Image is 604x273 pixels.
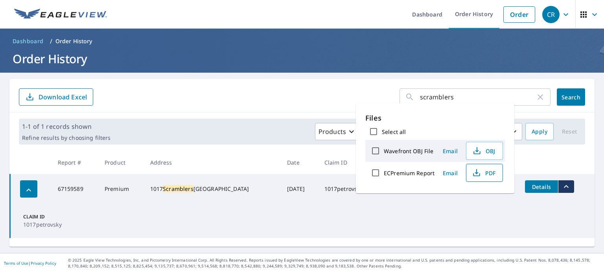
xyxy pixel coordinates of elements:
[365,113,505,123] p: Files
[438,145,463,157] button: Email
[14,9,107,20] img: EV Logo
[382,128,406,136] label: Select all
[98,151,144,174] th: Product
[563,93,579,101] span: Search
[4,261,56,266] p: |
[281,174,318,204] td: [DATE]
[23,213,70,220] p: Claim ID
[9,51,595,67] h1: Order History
[557,88,585,106] button: Search
[39,93,87,101] p: Download Excel
[420,86,536,108] input: Address, Report #, Claim ID, etc.
[558,180,574,193] button: filesDropdownBtn-67159589
[9,35,595,48] nav: breadcrumb
[68,257,600,269] p: © 2025 Eagle View Technologies, Inc. and Pictometry International Corp. All Rights Reserved. Repo...
[466,164,503,182] button: PDF
[319,127,346,136] p: Products
[98,174,144,204] td: Premium
[525,180,558,193] button: detailsBtn-67159589
[50,37,52,46] li: /
[22,122,110,131] p: 1-1 of 1 records shown
[438,167,463,179] button: Email
[19,88,93,106] button: Download Excel
[532,127,547,137] span: Apply
[52,174,98,204] td: 67159589
[525,123,554,140] button: Apply
[22,134,110,141] p: Refine results by choosing filters
[466,142,503,160] button: OBJ
[384,147,433,155] label: Wavefront OBJ File
[471,168,496,178] span: PDF
[163,185,193,192] mark: Scramblers
[144,151,281,174] th: Address
[471,146,496,156] span: OBJ
[441,169,460,177] span: Email
[55,37,92,45] p: Order History
[23,220,70,229] p: 1017petrovsky
[315,123,361,140] button: Products
[441,147,460,155] span: Email
[150,185,275,193] div: 1017 [GEOGRAPHIC_DATA]
[318,174,381,204] td: 1017petrovsky
[13,37,44,45] span: Dashboard
[384,169,435,177] label: ECPremium Report
[9,35,47,48] a: Dashboard
[318,151,381,174] th: Claim ID
[503,6,535,23] a: Order
[281,151,318,174] th: Date
[4,260,28,266] a: Terms of Use
[542,6,560,23] div: CR
[31,260,56,266] a: Privacy Policy
[530,183,553,191] span: Details
[52,151,98,174] th: Report #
